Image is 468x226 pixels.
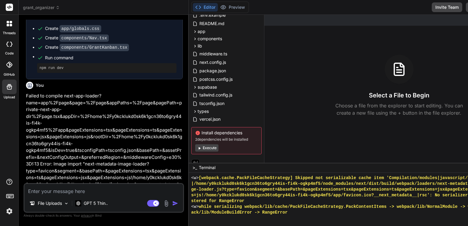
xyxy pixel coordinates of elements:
[81,214,92,217] span: privacy
[4,72,15,77] label: GitHub
[60,25,101,32] code: app/globals.css
[40,66,174,70] pre: npm run dev
[36,82,44,88] h6: You
[163,200,170,207] img: attachment
[195,137,258,142] span: 2 dependencies will be installed
[432,2,462,12] button: Invite Team
[199,165,215,171] span: Terminal
[75,200,81,206] img: GPT 5 Thinking High
[199,91,233,99] span: tailwind.config.js
[84,200,108,206] p: GPT 5 Thin..
[191,204,199,210] span: <w>
[199,100,225,107] span: tsconfig.json
[198,108,209,114] span: types
[331,102,467,116] p: Choose a file from the explorer to start editing. You can create a new file using the + button in...
[3,31,16,36] label: threads
[218,3,247,11] button: Preview
[191,210,288,215] span: ack/lib/ModuleBuildError -> RangeError
[369,91,429,100] h3: Select a File to Begin
[64,201,69,206] img: Pick Models
[191,175,199,181] span: <w>
[195,130,258,136] span: Install dependencies
[191,198,244,204] span: stered for RangeError
[45,55,176,61] span: Run command
[4,206,15,216] img: settings
[199,59,227,66] span: next.config.js
[45,35,109,41] div: Create
[60,34,109,42] code: components/Nav.tsx
[38,200,62,206] p: File Uploads
[193,3,218,11] button: Editor
[198,28,205,34] span: app
[26,93,183,208] p: Failed to compile next-app-loader?name=app%2Fpage&page=%2Fpage&appPaths=%2Fpage&pagePath=private-...
[23,5,60,11] span: grant_organizer
[45,44,129,51] div: Create
[198,84,217,90] span: supabase
[199,11,226,19] span: .env.example
[199,76,233,83] span: postcss.config.js
[4,95,15,100] label: Upload
[192,165,197,171] span: >_
[198,36,222,42] span: components
[24,213,184,218] p: Always double-check its answers. Your in Bind
[198,43,202,49] span: lib
[199,20,225,27] span: README.md
[199,67,227,74] span: package.json
[199,116,221,123] span: vercel.json
[5,51,14,56] label: code
[199,50,228,57] span: middleware.ts
[45,25,101,32] div: Create
[60,44,129,51] code: components/GrantKanban.tsx
[172,200,178,206] img: icon
[195,144,218,152] button: Execute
